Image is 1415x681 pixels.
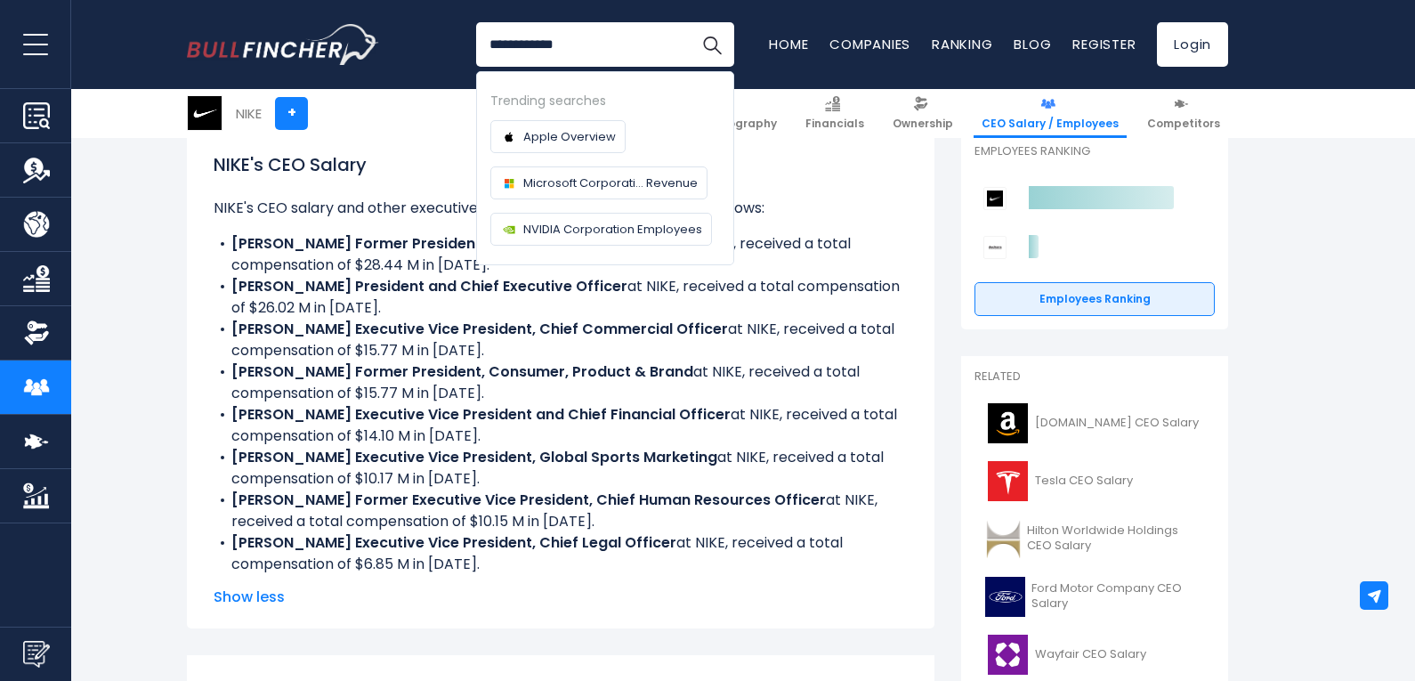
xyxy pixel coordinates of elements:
[1035,474,1133,489] span: Tesla CEO Salary
[769,35,808,53] a: Home
[983,187,1007,210] img: NIKE competitors logo
[231,532,676,553] b: [PERSON_NAME] Executive Vice President, Chief Legal Officer
[231,404,731,425] b: [PERSON_NAME] Executive Vice President and Chief Financial Officer
[214,319,908,361] li: at NIKE, received a total compensation of $15.77 M in [DATE].
[500,174,518,192] img: Company logo
[188,96,222,130] img: NKE logo
[974,282,1215,316] a: Employees Ranking
[1147,117,1220,131] span: Competitors
[690,22,734,67] button: Search
[231,361,693,382] b: [PERSON_NAME] Former President, Consumer, Product & Brand
[1035,647,1146,662] span: Wayfair CEO Salary
[974,630,1215,679] a: Wayfair CEO Salary
[1157,22,1228,67] a: Login
[1014,35,1051,53] a: Blog
[1035,416,1199,431] span: [DOMAIN_NAME] CEO Salary
[985,403,1030,443] img: AMZN logo
[885,89,961,138] a: Ownership
[187,24,378,65] a: Go to homepage
[1139,89,1228,138] a: Competitors
[490,166,707,199] a: Microsoft Corporati... Revenue
[231,276,627,296] b: [PERSON_NAME] President and Chief Executive Officer
[231,490,826,510] b: [PERSON_NAME] Former Executive Vice President, Chief Human Resources Officer
[985,461,1030,501] img: TSLA logo
[23,320,50,346] img: Ownership
[1072,35,1136,53] a: Register
[983,236,1007,259] img: Deckers Outdoor Corporation competitors logo
[974,572,1215,621] a: Ford Motor Company CEO Salary
[490,120,626,153] a: Apple Overview
[974,369,1215,385] p: Related
[490,213,712,246] a: NVIDIA Corporation Employees
[214,198,908,219] p: NIKE's CEO salary and other executives compensation in [DATE] was as follows:
[797,89,872,138] a: Financials
[829,35,910,53] a: Companies
[214,151,908,178] h1: NIKE's CEO Salary
[974,399,1215,448] a: [DOMAIN_NAME] CEO Salary
[214,276,908,319] li: at NIKE, received a total compensation of $26.02 M in [DATE].
[214,532,908,575] li: at NIKE, received a total compensation of $6.85 M in [DATE].
[231,447,717,467] b: [PERSON_NAME] Executive Vice President, Global Sports Marketing
[275,97,308,130] a: +
[523,220,702,239] span: NVIDIA Corporation Employees
[231,233,684,254] b: [PERSON_NAME] Former President and Chief Executive Officer
[500,128,518,146] img: Company logo
[932,35,992,53] a: Ranking
[1027,523,1204,554] span: Hilton Worldwide Holdings CEO Salary
[985,577,1026,617] img: F logo
[490,91,720,111] div: Trending searches
[1031,581,1204,612] span: Ford Motor Company CEO Salary
[523,174,698,192] span: Microsoft Corporati... Revenue
[985,519,1022,559] img: HLT logo
[236,103,262,124] div: NIKE
[231,319,728,339] b: [PERSON_NAME] Executive Vice President, Chief Commercial Officer
[214,233,908,276] li: at NIKE, received a total compensation of $28.44 M in [DATE].
[523,127,616,146] span: Apple Overview
[187,24,379,65] img: Bullfincher logo
[974,144,1215,159] p: Employees Ranking
[974,89,1127,138] a: CEO Salary / Employees
[974,515,1215,563] a: Hilton Worldwide Holdings CEO Salary
[805,117,864,131] span: Financials
[214,361,908,404] li: at NIKE, received a total compensation of $15.77 M in [DATE].
[214,587,908,608] span: Show less
[893,117,953,131] span: Ownership
[214,404,908,447] li: at NIKE, received a total compensation of $14.10 M in [DATE].
[985,635,1030,675] img: W logo
[214,447,908,490] li: at NIKE, received a total compensation of $10.17 M in [DATE].
[214,490,908,532] li: at NIKE, received a total compensation of $10.15 M in [DATE].
[974,457,1215,506] a: Tesla CEO Salary
[982,117,1119,131] span: CEO Salary / Employees
[500,221,518,239] img: Company logo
